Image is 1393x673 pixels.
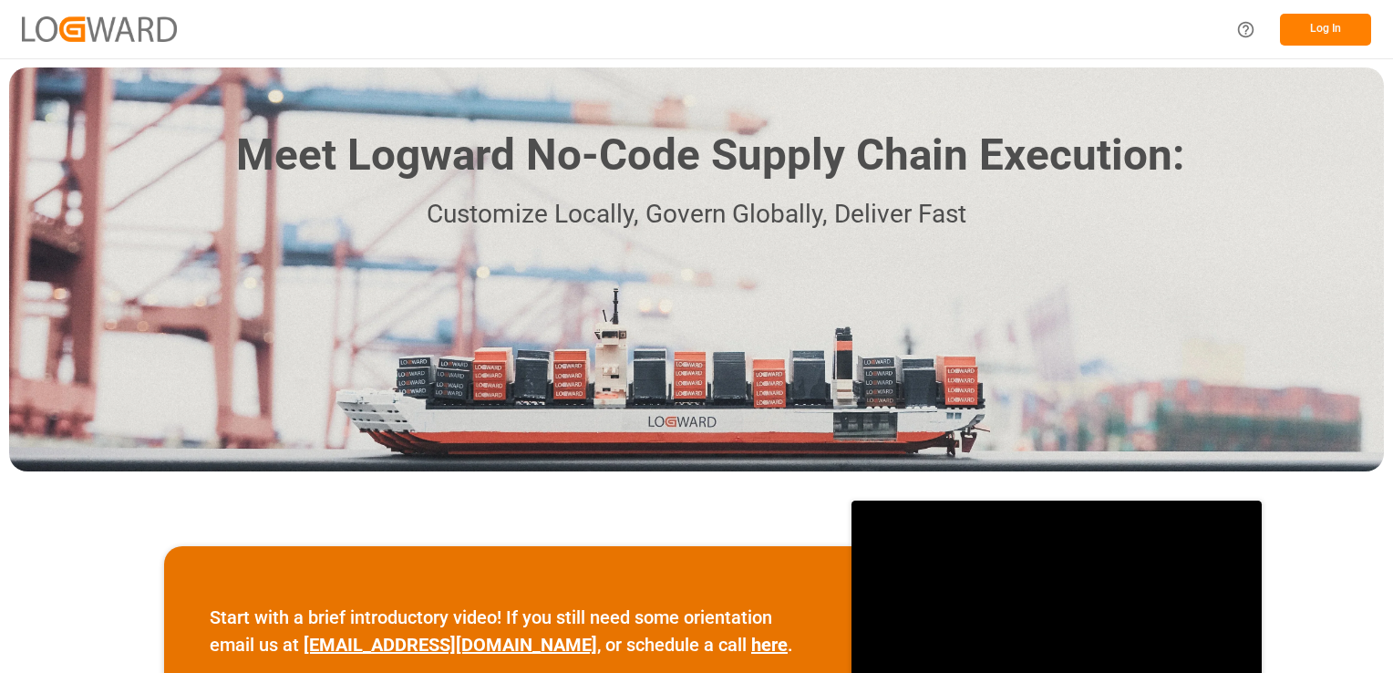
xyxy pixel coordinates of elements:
[236,123,1184,188] h1: Meet Logward No-Code Supply Chain Execution:
[751,634,788,656] a: here
[209,194,1184,235] p: Customize Locally, Govern Globally, Deliver Fast
[304,634,597,656] a: [EMAIL_ADDRESS][DOMAIN_NAME]
[22,16,177,41] img: Logward_new_orange.png
[210,604,806,658] p: Start with a brief introductory video! If you still need some orientation email us at , or schedu...
[1280,14,1371,46] button: Log In
[1225,9,1266,50] button: Help Center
